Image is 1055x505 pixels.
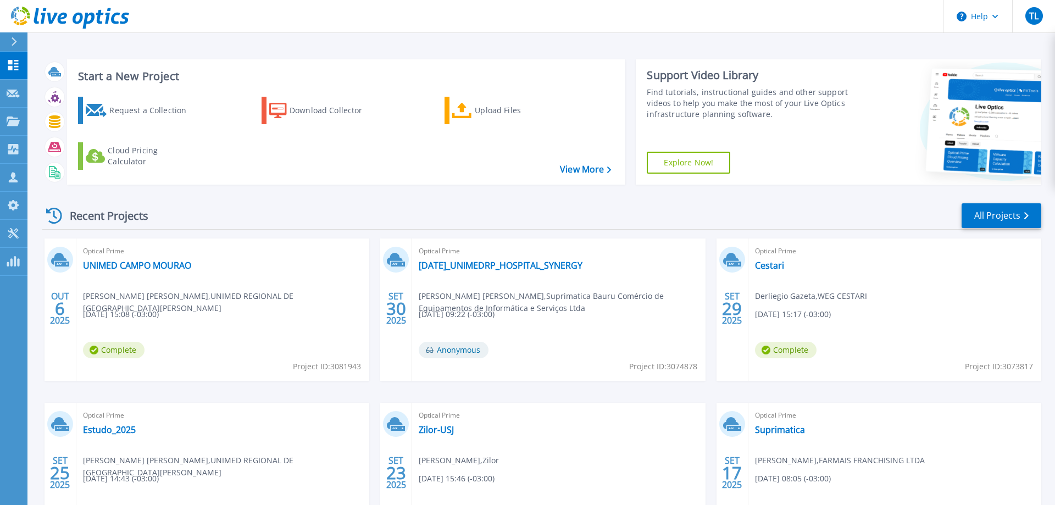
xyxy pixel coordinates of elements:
a: Cloud Pricing Calculator [78,142,201,170]
span: Complete [83,342,145,358]
span: [PERSON_NAME] , FARMAIS FRANCHISING LTDA [755,454,925,467]
span: 23 [386,468,406,478]
span: Project ID: 3081943 [293,360,361,373]
span: 17 [722,468,742,478]
span: [PERSON_NAME] [PERSON_NAME] , UNIMED REGIONAL DE [GEOGRAPHIC_DATA][PERSON_NAME] [83,290,369,314]
div: Request a Collection [109,99,197,121]
a: UNIMED CAMPO MOURAO [83,260,191,271]
a: Estudo_2025 [83,424,136,435]
div: Recent Projects [42,202,163,229]
div: Download Collector [290,99,377,121]
a: Request a Collection [78,97,201,124]
span: Anonymous [419,342,488,358]
span: Optical Prime [419,245,698,257]
span: Project ID: 3073817 [965,360,1033,373]
span: [DATE] 14:43 (-03:00) [83,473,159,485]
span: [PERSON_NAME] [PERSON_NAME] , UNIMED REGIONAL DE [GEOGRAPHIC_DATA][PERSON_NAME] [83,454,369,479]
div: SET 2025 [49,453,70,493]
span: Optical Prime [83,245,363,257]
span: Project ID: 3074878 [629,360,697,373]
span: Complete [755,342,817,358]
span: [DATE] 15:08 (-03:00) [83,308,159,320]
span: 25 [50,468,70,478]
span: [DATE] 08:05 (-03:00) [755,473,831,485]
span: [PERSON_NAME] [PERSON_NAME] , Suprimatica Bauru Comércio de Equipamentos de Informática e Serviço... [419,290,705,314]
div: SET 2025 [721,453,742,493]
div: OUT 2025 [49,288,70,329]
span: Derliegio Gazeta , WEG CESTARI [755,290,867,302]
a: All Projects [962,203,1041,228]
span: 29 [722,304,742,313]
span: Optical Prime [419,409,698,421]
a: Upload Files [445,97,567,124]
span: Optical Prime [755,409,1035,421]
a: Cestari [755,260,784,271]
a: Download Collector [262,97,384,124]
span: 30 [386,304,406,313]
div: SET 2025 [386,453,407,493]
div: Find tutorials, instructional guides and other support videos to help you make the most of your L... [647,87,853,120]
div: SET 2025 [386,288,407,329]
span: [DATE] 09:22 (-03:00) [419,308,495,320]
div: Cloud Pricing Calculator [108,145,196,167]
div: Upload Files [475,99,563,121]
a: View More [560,164,611,175]
h3: Start a New Project [78,70,611,82]
div: Support Video Library [647,68,853,82]
a: Zilor-USJ [419,424,454,435]
a: [DATE]_UNIMEDRP_HOSPITAL_SYNERGY [419,260,582,271]
span: TL [1029,12,1039,20]
span: [PERSON_NAME] , Zilor [419,454,499,467]
span: [DATE] 15:46 (-03:00) [419,473,495,485]
a: Suprimatica [755,424,805,435]
span: 6 [55,304,65,313]
span: [DATE] 15:17 (-03:00) [755,308,831,320]
div: SET 2025 [721,288,742,329]
span: Optical Prime [755,245,1035,257]
span: Optical Prime [83,409,363,421]
a: Explore Now! [647,152,730,174]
